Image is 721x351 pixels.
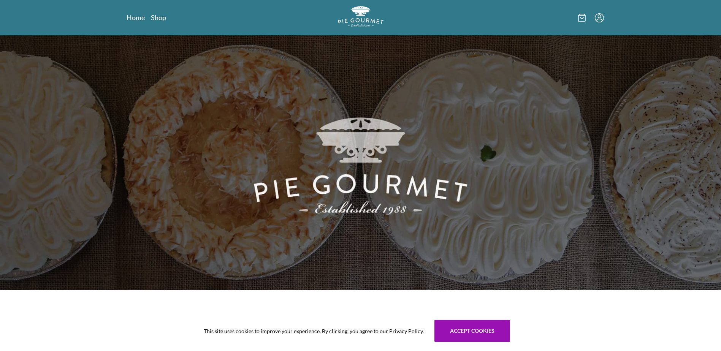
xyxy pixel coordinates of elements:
button: Menu [595,13,604,22]
a: Shop [151,13,166,22]
img: logo [338,6,383,27]
button: Accept cookies [434,320,510,342]
span: This site uses cookies to improve your experience. By clicking, you agree to our Privacy Policy. [204,327,424,335]
a: Logo [338,6,383,29]
a: Home [127,13,145,22]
